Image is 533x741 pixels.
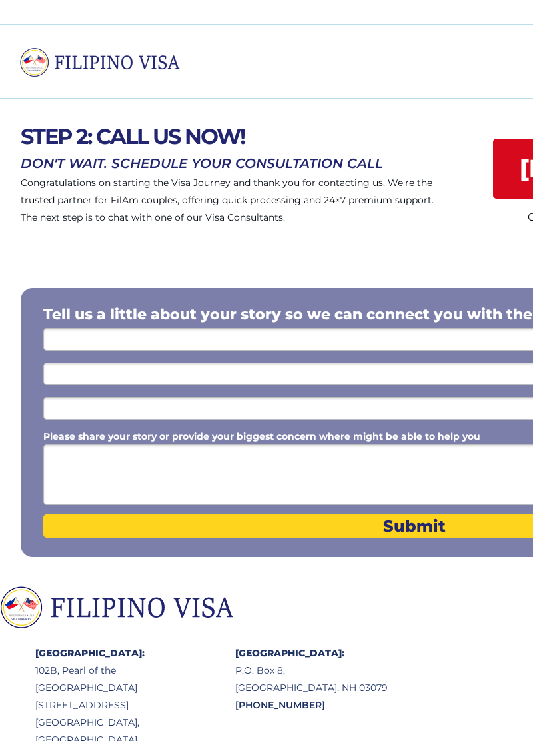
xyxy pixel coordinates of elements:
span: P.O. Box 8, [GEOGRAPHIC_DATA], NH 03079 [235,664,388,694]
span: [GEOGRAPHIC_DATA]: [235,647,344,659]
span: DON'T WAIT. SCHEDULE YOUR CONSULTATION CALL [21,155,383,171]
span: [PHONE_NUMBER] [235,699,325,711]
span: STEP 2: CALL US NOW! [21,123,245,149]
span: [GEOGRAPHIC_DATA]: [35,647,145,659]
span: Please share your story or provide your biggest concern where might be able to help you [43,430,480,442]
span: Congratulations on starting the Visa Journey and thank you for contacting us. We're the trusted p... [21,177,434,223]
